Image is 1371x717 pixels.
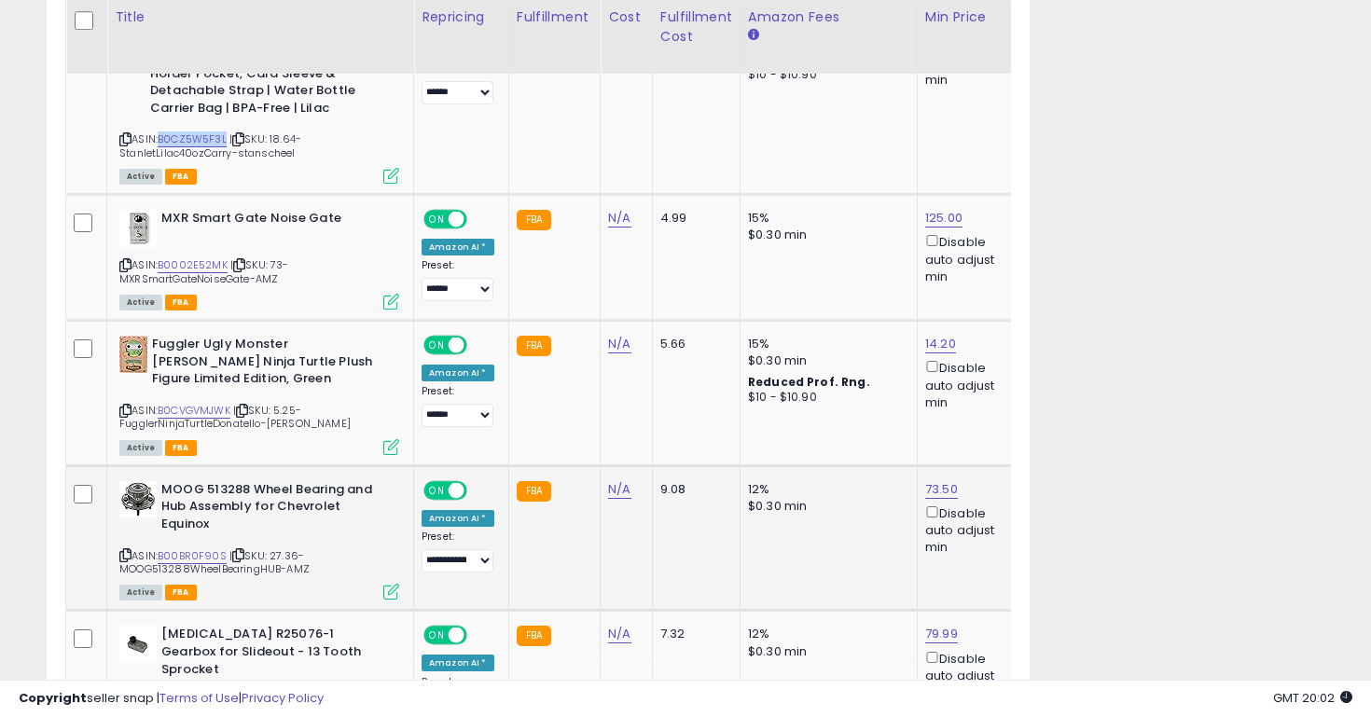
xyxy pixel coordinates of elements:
span: | SKU: 73-MXRSmartGateNoiseGate-AMZ [119,257,289,285]
a: B0002E52MK [158,257,228,273]
div: Title [115,7,406,27]
div: Preset: [422,62,494,104]
div: 5.66 [660,336,726,352]
div: $0.30 min [748,352,903,369]
b: Reduced Prof. Rng. [748,374,870,390]
span: OFF [464,627,494,643]
div: Amazon AI * [422,365,494,381]
div: Preset: [422,259,494,301]
div: 12% [748,481,903,498]
span: OFF [464,338,494,353]
span: OFF [464,212,494,228]
div: 4.99 [660,210,726,227]
div: 15% [748,210,903,227]
div: Min Price [925,7,1021,27]
span: ON [425,212,449,228]
span: All listings currently available for purchase on Amazon [119,585,162,600]
b: MXR Smart Gate Noise Gate [161,210,388,232]
div: Amazon AI * [422,239,494,255]
div: $10 - $10.90 [748,67,903,83]
a: Terms of Use [159,689,239,707]
a: 125.00 [925,209,962,228]
span: All listings currently available for purchase on Amazon [119,295,162,310]
a: N/A [608,480,630,499]
span: OFF [464,482,494,498]
div: Amazon Fees [748,7,909,27]
div: $0.30 min [748,227,903,243]
img: 41zV94V341L._SL40_.jpg [119,210,157,247]
div: Disable auto adjust min [925,648,1015,702]
b: MOOG 513288 Wheel Bearing and Hub Assembly for Chevrolet Equinox [161,481,388,538]
div: Disable auto adjust min [925,231,1015,285]
a: B0CZ5W5F3L [158,131,227,147]
a: B00BR0F90S [158,548,227,564]
span: FBA [165,169,197,185]
span: ON [425,482,449,498]
a: N/A [608,335,630,353]
div: Amazon AI * [422,655,494,671]
div: ASIN: [119,13,399,182]
a: N/A [608,625,630,643]
span: | SKU: 5.25-FugglerNinjaTurtleDonatello-[PERSON_NAME] [119,403,351,431]
img: 318cYLWA6QL._SL40_.jpg [119,626,157,663]
div: Disable auto adjust min [925,503,1015,557]
span: | SKU: 27.36-MOOG513288WheelBearingHUB-AMZ [119,548,310,576]
div: Fulfillment Cost [660,7,732,47]
div: 7.32 [660,626,726,642]
span: FBA [165,440,197,456]
a: Privacy Policy [242,689,324,707]
small: Amazon Fees. [748,27,759,44]
div: 9.08 [660,481,726,498]
div: Amazon AI * [422,510,494,527]
span: ON [425,627,449,643]
div: 12% [748,626,903,642]
span: | SKU: 18.64-StanletLilac40ozCarry-stanscheel [119,131,301,159]
a: N/A [608,209,630,228]
small: FBA [517,481,551,502]
span: FBA [165,295,197,310]
span: All listings currently available for purchase on Amazon [119,440,162,456]
a: 14.20 [925,335,956,353]
div: seller snap | | [19,690,324,708]
span: ON [425,338,449,353]
div: Preset: [422,385,494,427]
div: Disable auto adjust min [925,357,1015,411]
div: $0.30 min [748,498,903,515]
small: FBA [517,626,551,646]
div: ASIN: [119,210,399,308]
div: Repricing [422,7,501,27]
a: B0CVGVMJWK [158,403,230,419]
div: $10 - $10.90 [748,390,903,406]
span: All listings currently available for purchase on Amazon [119,169,162,185]
span: FBA [165,585,197,600]
div: 15% [748,336,903,352]
a: 73.50 [925,480,958,499]
img: 41Ia2a0M-iL._SL40_.jpg [119,481,157,517]
small: FBA [517,336,551,356]
small: FBA [517,210,551,230]
div: ASIN: [119,481,399,599]
div: $0.30 min [748,643,903,660]
div: Preset: [422,531,494,572]
a: 79.99 [925,625,958,643]
b: [MEDICAL_DATA] R25076-1 Gearbox for Slideout - 13 Tooth Sprocket [161,626,388,683]
div: Cost [608,7,644,27]
b: Fuggler Ugly Monster [PERSON_NAME] Ninja Turtle Plush Figure Limited Edition, Green [152,336,379,393]
img: 51IefWc7GuL._SL40_.jpg [119,336,147,373]
strong: Copyright [19,689,87,707]
div: ASIN: [119,336,399,453]
div: Fulfillment [517,7,592,27]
